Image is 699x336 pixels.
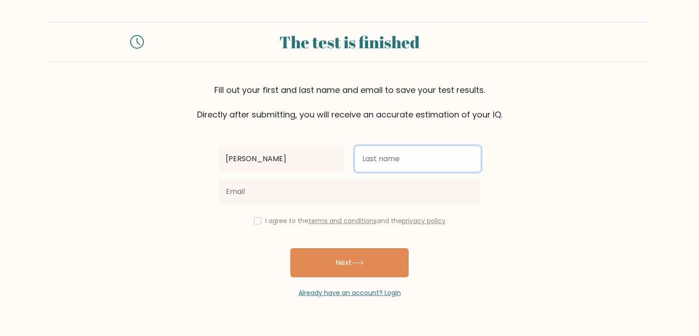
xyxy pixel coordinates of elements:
input: Email [218,179,481,204]
input: Last name [355,146,481,172]
a: privacy policy [402,216,446,225]
a: Already have an account? Login [299,288,401,297]
div: The test is finished [155,30,544,54]
input: First name [218,146,344,172]
a: terms and conditions [309,216,377,225]
button: Next [290,248,409,277]
div: Fill out your first and last name and email to save your test results. Directly after submitting,... [49,84,650,121]
label: I agree to the and the [265,216,446,225]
